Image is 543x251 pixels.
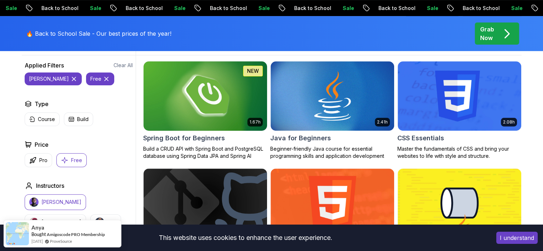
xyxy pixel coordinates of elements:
[35,140,49,149] h2: Price
[38,116,55,123] p: Course
[420,5,443,12] p: Sale
[504,5,527,12] p: Sale
[41,219,81,226] p: [PERSON_NAME]
[143,61,267,160] a: Spring Boot for Beginners card1.67hNEWSpring Boot for BeginnersBuild a CRUD API with Spring Boot ...
[250,119,261,125] p: 1.67h
[47,232,105,237] a: Amigoscode PRO Membership
[25,112,60,126] button: Course
[90,214,121,230] button: instructor imgAbz
[144,169,267,238] img: Git & GitHub Fundamentals card
[270,61,394,160] a: Java for Beginners card2.41hJava for BeginnersBeginner-friendly Java course for essential program...
[372,5,420,12] p: Back to School
[107,219,116,226] p: Abz
[25,153,52,167] button: Pro
[29,217,39,227] img: instructor img
[39,157,47,164] p: Pro
[25,194,86,210] button: instructor img[PERSON_NAME]
[456,5,504,12] p: Back to School
[114,62,133,69] button: Clear All
[398,169,521,238] img: Java Streams Essentials card
[56,153,87,167] button: Free
[377,119,388,125] p: 2.41h
[64,112,93,126] button: Build
[26,29,171,38] p: 🔥 Back to School Sale - Our best prices of the year!
[95,217,104,227] img: instructor img
[397,145,522,160] p: Master the fundamentals of CSS and bring your websites to life with style and structure.
[397,61,522,160] a: CSS Essentials card2.08hCSS EssentialsMaster the fundamentals of CSS and bring your websites to l...
[29,75,69,82] p: [PERSON_NAME]
[287,5,336,12] p: Back to School
[25,214,86,230] button: instructor img[PERSON_NAME]
[336,5,359,12] p: Sale
[271,61,394,131] img: Java for Beginners card
[503,119,515,125] p: 2.08h
[25,61,64,70] h2: Applied Filters
[140,60,270,132] img: Spring Boot for Beginners card
[29,197,39,207] img: instructor img
[77,116,89,123] p: Build
[6,222,29,245] img: provesource social proof notification image
[90,75,101,82] p: free
[270,133,331,143] h2: Java for Beginners
[119,5,167,12] p: Back to School
[31,231,46,237] span: Bought
[31,225,44,231] span: Anya
[31,238,43,244] span: [DATE]
[167,5,190,12] p: Sale
[71,157,82,164] p: Free
[25,72,82,85] button: [PERSON_NAME]
[83,5,106,12] p: Sale
[143,145,267,160] p: Build a CRUD API with Spring Boot and PostgreSQL database using Spring Data JPA and Spring AI
[271,169,394,238] img: HTML Essentials card
[143,133,225,143] h2: Spring Boot for Beginners
[397,133,444,143] h2: CSS Essentials
[398,61,521,131] img: CSS Essentials card
[86,72,114,85] button: free
[496,232,538,244] button: Accept cookies
[247,67,259,75] p: NEW
[35,100,49,108] h2: Type
[41,199,81,206] p: [PERSON_NAME]
[480,25,494,42] p: Grab Now
[35,5,83,12] p: Back to School
[203,5,252,12] p: Back to School
[252,5,275,12] p: Sale
[5,230,486,246] div: This website uses cookies to enhance the user experience.
[50,238,72,244] a: ProveSource
[270,145,394,160] p: Beginner-friendly Java course for essential programming skills and application development
[36,181,64,190] h2: Instructors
